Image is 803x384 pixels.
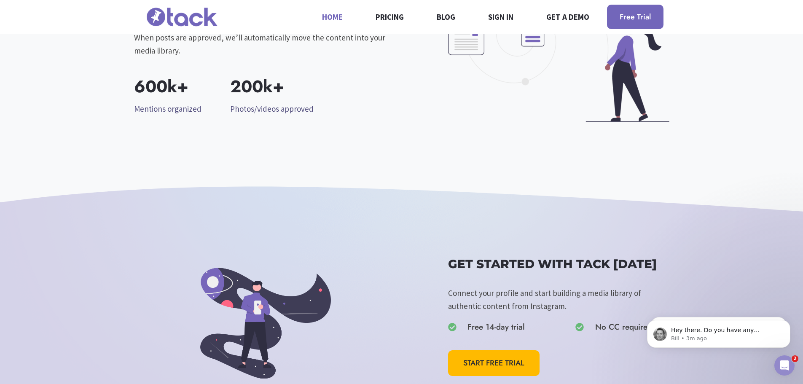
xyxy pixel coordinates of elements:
[463,357,524,369] span: START FREE TRIAL
[317,5,594,28] nav: Primary Navigation
[467,321,525,333] span: Free 14-day trial​
[774,355,795,376] iframe: Intercom live chat
[448,258,669,270] h2: GET STARTED WITH TACK [DATE]
[448,287,669,312] p: Connect your profile and start building a media library of authentic content from Instagram.
[371,5,409,28] a: Pricing
[230,74,284,99] strong: 200k+
[317,5,348,28] a: Home
[230,103,393,115] p: Photos/videos approved
[542,5,594,28] a: Get a demo
[595,321,652,333] span: No CC required
[134,31,393,57] p: When posts are approved, we’ll automatically move the content into your media library.
[432,5,460,28] a: Blog
[483,5,518,28] a: Sign in
[134,103,230,115] p: Mentions organized
[140,3,224,31] img: tack
[634,302,803,361] iframe: Intercom notifications message
[448,350,540,376] a: START FREE TRIAL
[134,78,230,95] p: 600k+
[792,355,798,362] span: 2
[607,5,663,30] a: Free Trial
